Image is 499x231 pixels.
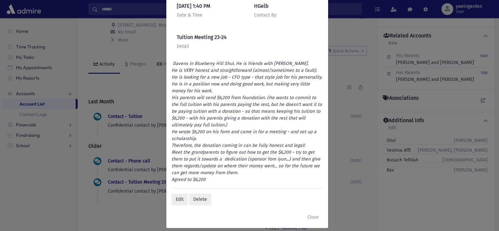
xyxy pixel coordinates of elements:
[172,194,188,205] div: Edit
[189,194,211,205] div: Delete
[177,12,240,19] div: Date & Time
[177,3,240,9] h6: [DATE] 1:40 PM
[254,12,318,19] div: Contact By
[177,34,318,40] h6: Tuition Meeting 23-24
[254,3,318,9] h6: HGelb
[177,43,318,50] div: Detail
[172,61,324,182] i: Davens in Blueberry Hill Shul. He is friends with [PERSON_NAME]. He is VERY honest and straightfo...
[303,211,323,223] button: Close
